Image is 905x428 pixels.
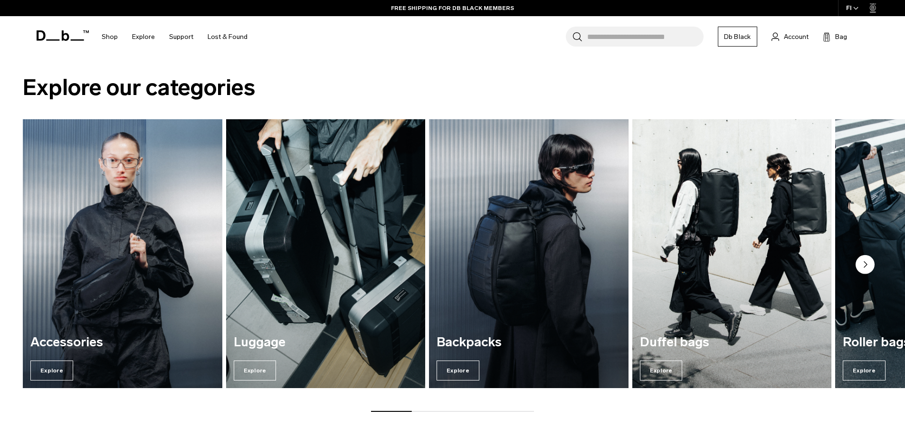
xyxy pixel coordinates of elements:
span: Explore [843,361,886,380]
div: 1 / 7 [23,119,222,388]
a: Account [772,31,809,42]
a: Accessories Explore [23,119,222,388]
a: Support [169,20,193,54]
div: 4 / 7 [632,119,832,388]
nav: Main Navigation [95,16,255,57]
span: Explore [437,361,479,380]
a: Duffel bags Explore [632,119,832,388]
a: Lost & Found [208,20,248,54]
a: Explore [132,20,155,54]
h3: Duffel bags [640,335,824,350]
div: 3 / 7 [429,119,629,388]
h3: Luggage [234,335,418,350]
a: Db Black [718,27,757,47]
h3: Accessories [30,335,215,350]
a: FREE SHIPPING FOR DB BLACK MEMBERS [391,4,514,12]
button: Bag [823,31,847,42]
button: Next slide [856,255,875,276]
span: Explore [30,361,73,380]
span: Account [784,32,809,42]
a: Shop [102,20,118,54]
a: Backpacks Explore [429,119,629,388]
h3: Backpacks [437,335,621,350]
div: 2 / 7 [226,119,426,388]
span: Explore [234,361,276,380]
a: Luggage Explore [226,119,426,388]
span: Bag [835,32,847,42]
span: Explore [640,361,683,380]
h2: Explore our categories [23,71,882,105]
